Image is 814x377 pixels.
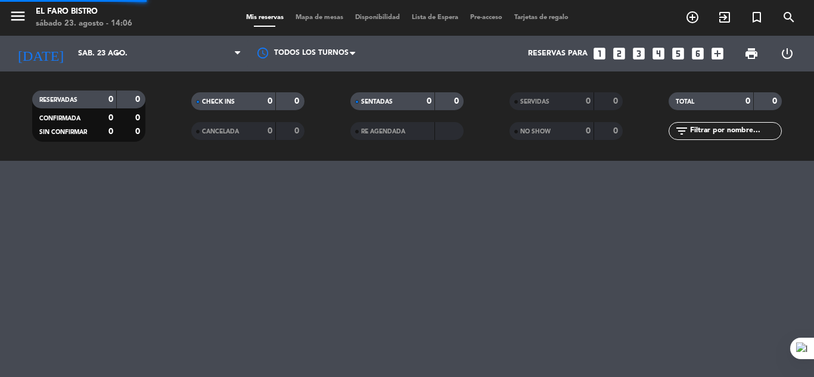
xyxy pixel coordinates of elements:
div: sábado 23. agosto - 14:06 [36,18,132,30]
strong: 0 [586,127,591,135]
i: looks_6 [690,46,706,61]
i: add_circle_outline [685,10,700,24]
strong: 0 [135,127,142,136]
strong: 0 [135,95,142,104]
i: looks_one [592,46,607,61]
strong: 0 [108,114,113,122]
span: CHECK INS [202,99,235,105]
strong: 0 [427,97,431,105]
span: SENTADAS [361,99,393,105]
span: Tarjetas de regalo [508,14,574,21]
span: SIN CONFIRMAR [39,129,87,135]
strong: 0 [745,97,750,105]
i: looks_4 [651,46,666,61]
span: Reservas para [528,49,588,58]
i: search [782,10,796,24]
i: power_settings_new [780,46,794,61]
span: CONFIRMADA [39,116,80,121]
i: arrow_drop_down [111,46,125,61]
strong: 0 [454,97,461,105]
span: RE AGENDADA [361,129,405,135]
strong: 0 [772,97,779,105]
strong: 0 [613,127,620,135]
i: turned_in_not [750,10,764,24]
strong: 0 [294,97,302,105]
span: CANCELADA [202,129,239,135]
strong: 0 [108,127,113,136]
span: Mis reservas [240,14,290,21]
i: filter_list [675,124,689,138]
div: LOG OUT [769,36,805,71]
i: looks_5 [670,46,686,61]
strong: 0 [268,127,272,135]
span: Lista de Espera [406,14,464,21]
strong: 0 [586,97,591,105]
span: Pre-acceso [464,14,508,21]
input: Filtrar por nombre... [689,124,781,138]
button: menu [9,7,27,29]
span: RESERVADAS [39,97,77,103]
strong: 0 [268,97,272,105]
span: print [744,46,759,61]
span: TOTAL [676,99,694,105]
i: [DATE] [9,40,72,67]
span: NO SHOW [520,129,551,135]
i: looks_3 [631,46,647,61]
span: Mapa de mesas [290,14,349,21]
i: exit_to_app [717,10,732,24]
i: looks_two [611,46,627,61]
strong: 0 [294,127,302,135]
span: Disponibilidad [349,14,406,21]
strong: 0 [613,97,620,105]
strong: 0 [135,114,142,122]
div: El Faro Bistro [36,6,132,18]
i: add_box [710,46,725,61]
span: SERVIDAS [520,99,549,105]
strong: 0 [108,95,113,104]
i: menu [9,7,27,25]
